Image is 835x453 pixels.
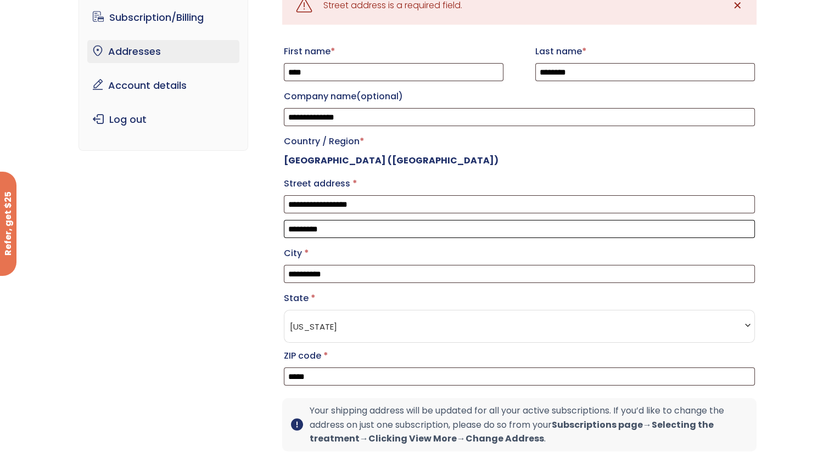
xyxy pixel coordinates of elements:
a: Addresses [87,40,239,63]
label: Country / Region [284,133,755,150]
span: Arizona [290,316,749,337]
label: ZIP code [284,347,755,365]
label: Street address [284,175,755,192]
strong: [GEOGRAPHIC_DATA] ([GEOGRAPHIC_DATA]) [284,154,498,167]
label: First name [284,43,503,60]
label: City [284,245,755,262]
label: Company name [284,88,755,105]
a: Account details [87,74,239,97]
span: (optional) [356,90,403,103]
b: Change Address [466,432,544,445]
b: Clicking View More [368,432,457,445]
label: State [284,290,755,307]
span: State [284,310,755,343]
b: Subscriptions page [552,418,643,431]
p: Your shipping address will be updated for all your active subscriptions. If you’d like to change ... [310,404,748,446]
a: Subscription/Billing [87,6,239,29]
label: Last name [535,43,755,60]
a: Log out [87,108,239,131]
